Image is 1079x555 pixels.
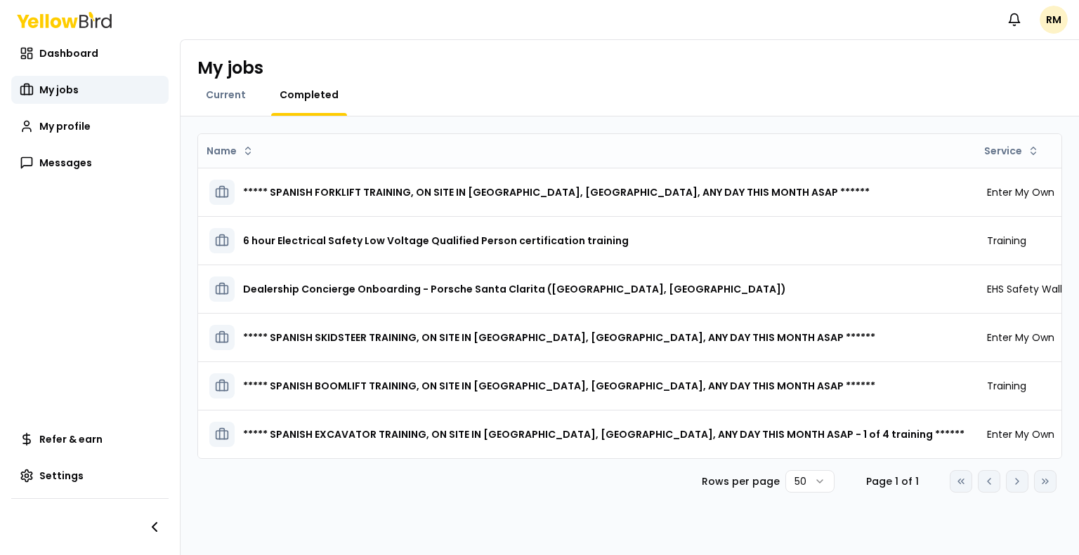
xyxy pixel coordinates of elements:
[280,88,339,102] span: Completed
[243,228,629,253] h3: 6 hour Electrical Safety Low Voltage Qualified Person certification training
[39,156,92,170] span: Messages
[11,76,169,104] a: My jobs
[39,46,98,60] span: Dashboard
[11,39,169,67] a: Dashboard
[243,373,875,399] h3: ***** SPANISH BOOMLIFT TRAINING, ON SITE IN [GEOGRAPHIC_DATA], [GEOGRAPHIC_DATA], ANY DAY THIS MO...
[243,180,870,205] h3: ***** SPANISH FORKLIFT TRAINING, ON SITE IN [GEOGRAPHIC_DATA], [GEOGRAPHIC_DATA], ANY DAY THIS MO...
[702,474,780,488] p: Rows per page
[206,88,246,102] span: Current
[987,330,1054,345] span: Enter My Own
[197,57,263,79] h1: My jobs
[1040,6,1068,34] span: RM
[271,88,347,102] a: Completed
[979,140,1045,162] button: Service
[207,144,237,158] span: Name
[243,325,875,350] h3: ***** SPANISH SKIDSTEER TRAINING, ON SITE IN [GEOGRAPHIC_DATA], [GEOGRAPHIC_DATA], ANY DAY THIS M...
[987,234,1026,248] span: Training
[39,432,103,446] span: Refer & earn
[984,144,1022,158] span: Service
[11,425,169,453] a: Refer & earn
[857,474,927,488] div: Page 1 of 1
[11,149,169,177] a: Messages
[243,422,964,447] h3: ***** SPANISH EXCAVATOR TRAINING, ON SITE IN [GEOGRAPHIC_DATA], [GEOGRAPHIC_DATA], ANY DAY THIS M...
[243,276,786,302] h3: Dealership Concierge Onboarding - Porsche Santa Clarita ([GEOGRAPHIC_DATA], [GEOGRAPHIC_DATA])
[987,379,1026,393] span: Training
[197,88,254,102] a: Current
[201,140,259,162] button: Name
[11,112,169,140] a: My profile
[39,119,91,133] span: My profile
[987,185,1054,199] span: Enter My Own
[39,83,79,97] span: My jobs
[987,427,1054,441] span: Enter My Own
[39,469,84,483] span: Settings
[11,462,169,490] a: Settings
